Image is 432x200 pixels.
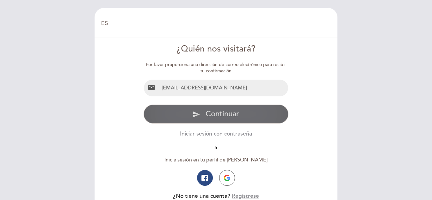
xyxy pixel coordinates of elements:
span: Continuar [206,109,239,118]
button: Regístrese [232,192,259,200]
div: Por favor proporciona una dirección de correo electrónico para recibir tu confirmación [144,62,289,74]
img: icon-google.png [224,175,230,181]
span: ó [210,145,222,150]
button: Iniciar sesión con contraseña [180,130,252,138]
div: Inicia sesión en tu perfil de [PERSON_NAME] [144,156,289,164]
span: ¿No tiene una cuenta? [173,193,230,199]
i: email [148,84,155,91]
div: ¿Quién nos visitará? [144,43,289,55]
input: Email [159,80,288,96]
button: send Continuar [144,105,289,124]
i: send [193,111,200,118]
